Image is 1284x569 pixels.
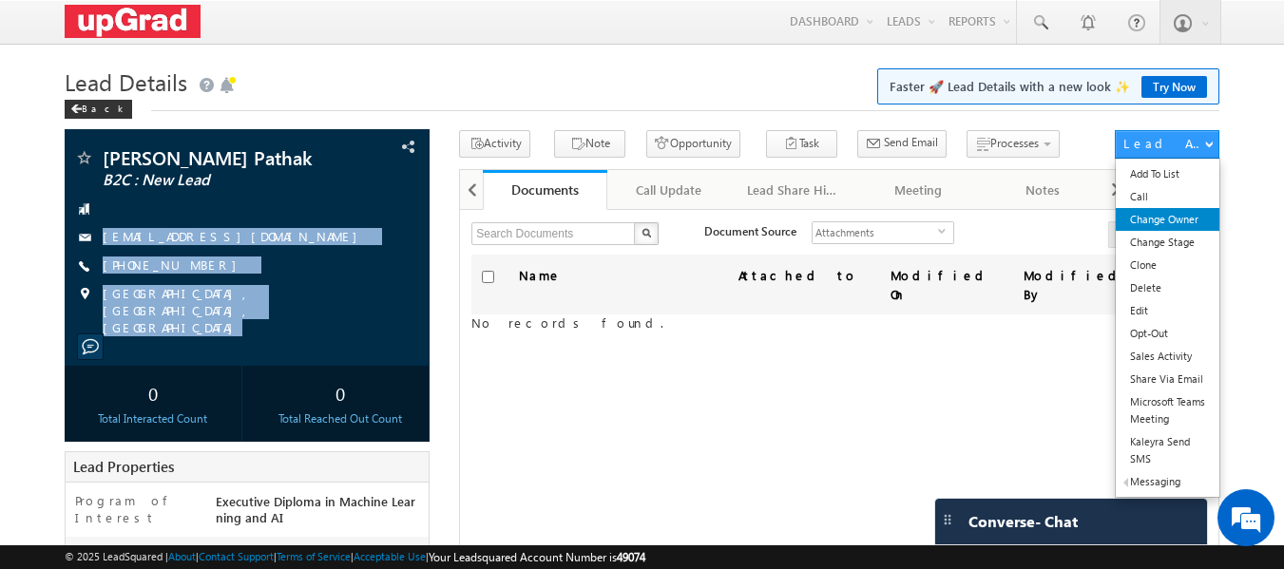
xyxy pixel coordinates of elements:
[1116,345,1219,368] a: Sales Activity
[69,375,237,410] div: 0
[738,267,867,283] span: Attached to
[1116,470,1219,493] a: Messaging
[211,492,430,535] div: Executive Diploma in Machine Learning and AI
[103,256,246,273] a: [PHONE_NUMBER]
[354,550,426,562] a: Acceptable Use
[103,148,328,167] span: [PERSON_NAME] Pathak
[891,267,990,302] span: Modified On
[747,179,839,201] div: Lead Share History
[103,285,397,336] span: [GEOGRAPHIC_DATA], [GEOGRAPHIC_DATA], [GEOGRAPHIC_DATA]
[766,130,837,158] button: Task
[25,176,347,423] textarea: Type your message and click 'Submit'
[1116,368,1219,390] a: Share Via Email
[73,457,174,476] span: Lead Properties
[857,130,947,158] button: Send Email
[65,100,132,119] div: Back
[1024,267,1123,302] span: Modified By
[1115,130,1219,159] button: Lead Actions
[32,100,80,124] img: d_60004797649_company_0_60004797649
[429,550,645,564] span: Your Leadsquared Account Number is
[1141,76,1207,98] a: Try Now
[623,179,715,201] div: Call Update
[471,222,637,245] input: Search Documents
[99,100,319,124] div: Leave a message
[884,134,938,151] span: Send Email
[990,136,1039,150] span: Processes
[704,221,796,240] div: Document Source
[646,130,740,158] button: Opportunity
[497,180,593,199] div: Documents
[1116,276,1219,299] a: Delete
[312,9,357,55] div: Minimize live chat window
[1116,254,1219,276] a: Clone
[278,439,345,465] em: Submit
[940,512,955,527] img: carter-drag
[168,550,196,562] a: About
[471,314,1208,332] label: No records found.
[482,271,494,283] input: Check all records
[103,228,367,244] a: [EMAIL_ADDRESS][DOMAIN_NAME]
[69,410,237,427] div: Total Interacted Count
[732,170,856,208] li: Lead Share History
[1116,185,1219,208] a: Call
[554,130,625,158] button: Note
[75,492,198,526] label: Program of Interest
[277,550,351,562] a: Terms of Service
[199,550,274,562] a: Contact Support
[1116,162,1219,185] a: Add To List
[642,228,651,237] img: Search
[1116,299,1219,322] a: Edit
[1108,221,1207,248] a: Download
[967,130,1060,158] button: Processes
[1116,208,1219,231] a: Change Owner
[509,267,571,283] span: Name
[938,227,953,236] span: select
[856,170,981,210] a: Meeting
[459,130,530,158] button: Activity
[968,513,1078,530] span: Converse - Chat
[65,66,187,97] span: Lead Details
[1116,231,1219,254] a: Change Stage
[607,170,732,210] a: Call Update
[732,170,856,210] a: Lead Share History
[1123,135,1204,152] div: Lead Actions
[65,5,201,38] img: Custom Logo
[1116,322,1219,345] a: Opt-Out
[981,170,1105,210] a: Notes
[1116,390,1219,430] a: Microsoft Teams Meeting
[813,222,938,243] span: Attachments
[103,171,328,190] span: B2C : New Lead
[890,77,1207,96] span: Faster 🚀 Lead Details with a new look ✨
[483,170,607,210] a: Documents
[872,179,964,201] div: Meeting
[617,550,645,564] span: 49074
[1116,430,1219,470] a: Kaleyra Send SMS
[65,548,645,566] span: © 2025 LeadSquared | | | | |
[65,99,142,115] a: Back
[257,410,424,427] div: Total Reached Out Count
[996,179,1088,201] div: Notes
[257,375,424,410] div: 0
